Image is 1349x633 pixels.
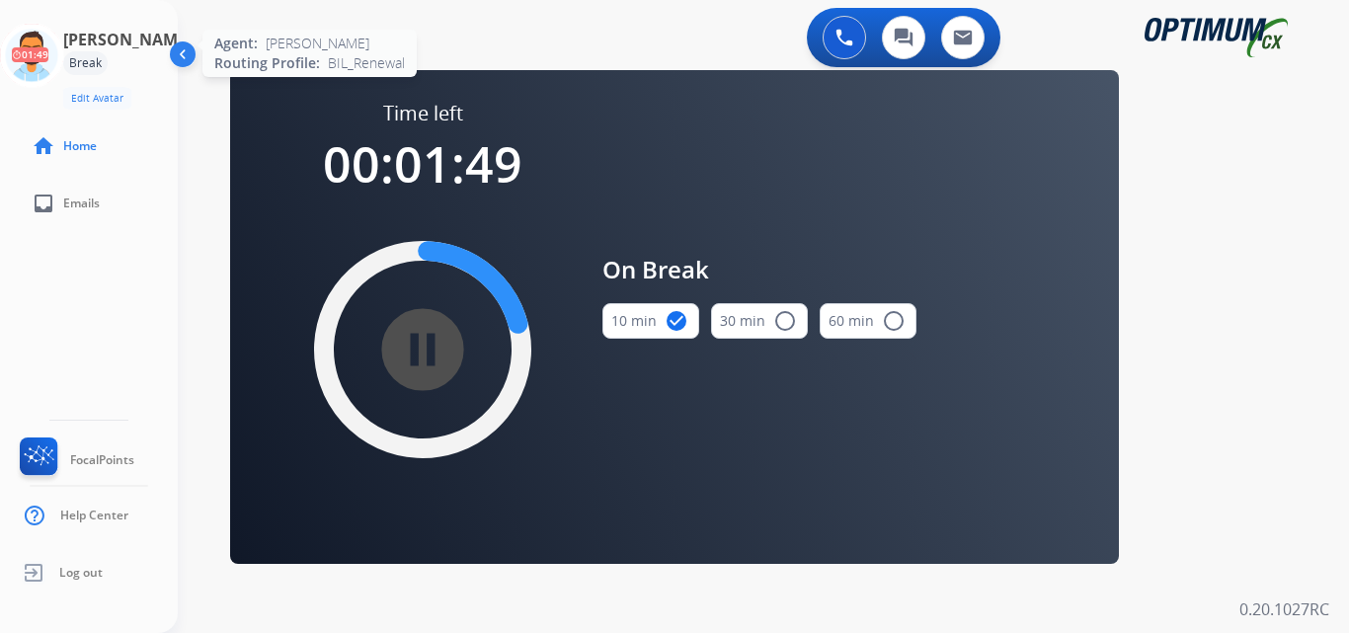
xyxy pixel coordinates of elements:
mat-icon: pause_circle_filled [411,338,435,361]
div: Break [63,51,108,75]
span: 00:01:49 [323,130,522,198]
mat-icon: check_circle [665,309,688,333]
span: Routing Profile: [214,53,320,73]
span: Home [63,138,97,154]
span: FocalPoints [70,452,134,468]
mat-icon: radio_button_unchecked [882,309,906,333]
button: 10 min [602,303,699,339]
span: On Break [602,252,916,287]
span: Help Center [60,508,128,523]
span: Emails [63,196,100,211]
a: FocalPoints [16,437,134,483]
h3: [PERSON_NAME] [63,28,192,51]
button: 30 min [711,303,808,339]
span: BIL_Renewal [328,53,405,73]
mat-icon: radio_button_unchecked [773,309,797,333]
mat-icon: inbox [32,192,55,215]
span: Log out [59,565,103,581]
span: Time left [383,100,463,127]
button: 60 min [820,303,916,339]
span: Agent: [214,34,258,53]
p: 0.20.1027RC [1239,597,1329,621]
span: [PERSON_NAME] [266,34,369,53]
mat-icon: home [32,134,55,158]
button: Edit Avatar [63,87,131,110]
